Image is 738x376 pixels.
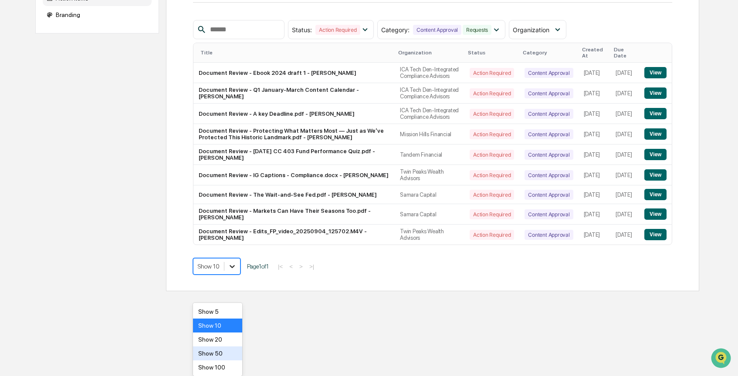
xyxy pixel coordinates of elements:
[525,68,573,78] div: Content Approval
[579,165,611,185] td: [DATE]
[297,263,305,270] button: >
[579,104,611,124] td: [DATE]
[470,88,514,98] div: Action Required
[525,209,573,219] div: Content Approval
[470,230,514,240] div: Action Required
[579,185,611,204] td: [DATE]
[148,69,159,80] button: Start new chat
[610,144,639,165] td: [DATE]
[610,124,639,144] td: [DATE]
[525,129,573,139] div: Content Approval
[9,18,159,32] p: How can we help?
[644,208,667,220] button: View
[470,129,514,139] div: Action Required
[30,75,110,82] div: We're available if you need us!
[63,111,70,117] div: 🗄️
[644,108,667,119] button: View
[5,106,60,122] a: 🖐️Preclearance
[9,127,16,134] div: 🔎
[470,150,514,160] div: Action Required
[525,190,573,200] div: Content Approval
[193,63,395,83] td: Document Review - Ebook 2024 draft 1 - [PERSON_NAME]
[468,50,516,56] div: Status
[193,332,242,346] div: Show 20
[644,67,667,78] button: View
[470,209,514,219] div: Action Required
[87,148,105,154] span: Pylon
[193,83,395,104] td: Document Review - Q1 January-March Content Calendar - [PERSON_NAME]
[525,88,573,98] div: Content Approval
[463,25,491,35] div: Requests
[398,50,461,56] div: Organization
[193,360,242,374] div: Show 100
[579,204,611,225] td: [DATE]
[287,263,295,270] button: <
[470,68,514,78] div: Action Required
[193,225,395,245] td: Document Review - Edits_FP_video_20250904_125702.M4V - [PERSON_NAME]
[395,63,464,83] td: ICA Tech Den-Integrated Compliance Advisors
[200,50,391,56] div: Title
[582,47,607,59] div: Created At
[525,170,573,180] div: Content Approval
[193,346,242,360] div: Show 50
[395,204,464,225] td: Samara Capital
[525,230,573,240] div: Content Approval
[315,25,360,35] div: Action Required
[579,124,611,144] td: [DATE]
[193,124,395,144] td: Document Review - Protecting What Matters Most — Just as We’ve Protected This Historic Landmark.p...
[610,165,639,185] td: [DATE]
[60,106,112,122] a: 🗄️Attestations
[610,83,639,104] td: [DATE]
[470,109,514,119] div: Action Required
[523,50,575,56] div: Category
[395,124,464,144] td: Mission Hills Financial
[525,109,573,119] div: Content Approval
[644,128,667,140] button: View
[610,204,639,225] td: [DATE]
[513,26,549,34] span: Organization
[307,263,317,270] button: >|
[5,123,58,138] a: 🔎Data Lookup
[9,67,24,82] img: 1746055101610-c473b297-6a78-478c-a979-82029cc54cd1
[30,67,143,75] div: Start new chat
[644,229,667,240] button: View
[395,144,464,165] td: Tandem Financial
[710,347,734,371] iframe: Open customer support
[579,63,611,83] td: [DATE]
[292,26,312,34] span: Status :
[395,185,464,204] td: Samara Capital
[275,263,285,270] button: |<
[610,63,639,83] td: [DATE]
[247,263,269,270] span: Page 1 of 1
[644,189,667,200] button: View
[395,104,464,124] td: ICA Tech Den-Integrated Compliance Advisors
[470,190,514,200] div: Action Required
[610,185,639,204] td: [DATE]
[610,225,639,245] td: [DATE]
[644,149,667,160] button: View
[193,185,395,204] td: Document Review - The Wait-and-See Fed.pdf - [PERSON_NAME]
[193,305,242,319] div: Show 5
[413,25,461,35] div: Content Approval
[43,7,152,23] div: Branding
[193,165,395,185] td: Document Review - IG Captions - Compliance.docx - [PERSON_NAME]
[579,144,611,165] td: [DATE]
[193,104,395,124] td: Document Review - A key Deadline.pdf - [PERSON_NAME]
[193,204,395,225] td: Document Review - Markets Can Have Their Seasons Too.pdf - [PERSON_NAME]
[9,111,16,117] div: 🖐️
[61,147,105,154] a: Powered byPylon
[579,225,611,245] td: [DATE]
[395,225,464,245] td: Twin Peaks Wealth Advisors
[72,110,108,118] span: Attestations
[193,319,242,332] div: Show 10
[395,165,464,185] td: Twin Peaks Wealth Advisors
[614,47,636,59] div: Due Date
[193,144,395,165] td: Document Review - [DATE] CC 403 Fund Performance Quiz.pdf - [PERSON_NAME]
[470,170,514,180] div: Action Required
[644,169,667,181] button: View
[610,104,639,124] td: [DATE]
[17,126,55,135] span: Data Lookup
[525,150,573,160] div: Content Approval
